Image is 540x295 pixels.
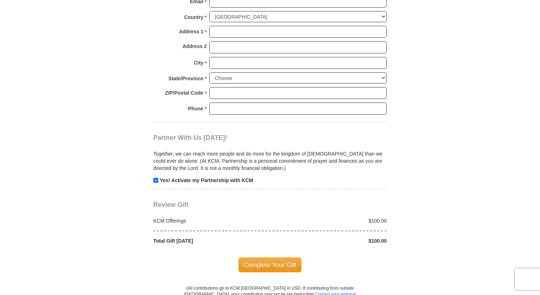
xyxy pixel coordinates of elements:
[184,12,204,22] strong: Country
[188,104,204,114] strong: Phone
[153,150,387,172] p: Together, we can reach more people and do more for the kingdom of [DEMOGRAPHIC_DATA] than we coul...
[165,88,204,98] strong: ZIP/Postal Code
[238,257,302,272] span: Complete Your Gift
[270,237,391,244] div: $100.00
[150,237,270,244] div: Total Gift [DATE]
[270,217,391,224] div: $100.00
[168,73,203,84] strong: State/Province
[194,58,203,68] strong: City
[150,217,270,224] div: KCM Offerings
[160,177,253,183] strong: Yes! Activate my Partnership with KCM
[153,201,188,208] span: Review Gift
[182,41,207,51] strong: Address 2
[179,27,204,37] strong: Address 1
[153,134,227,141] span: Partner With Us [DATE]!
